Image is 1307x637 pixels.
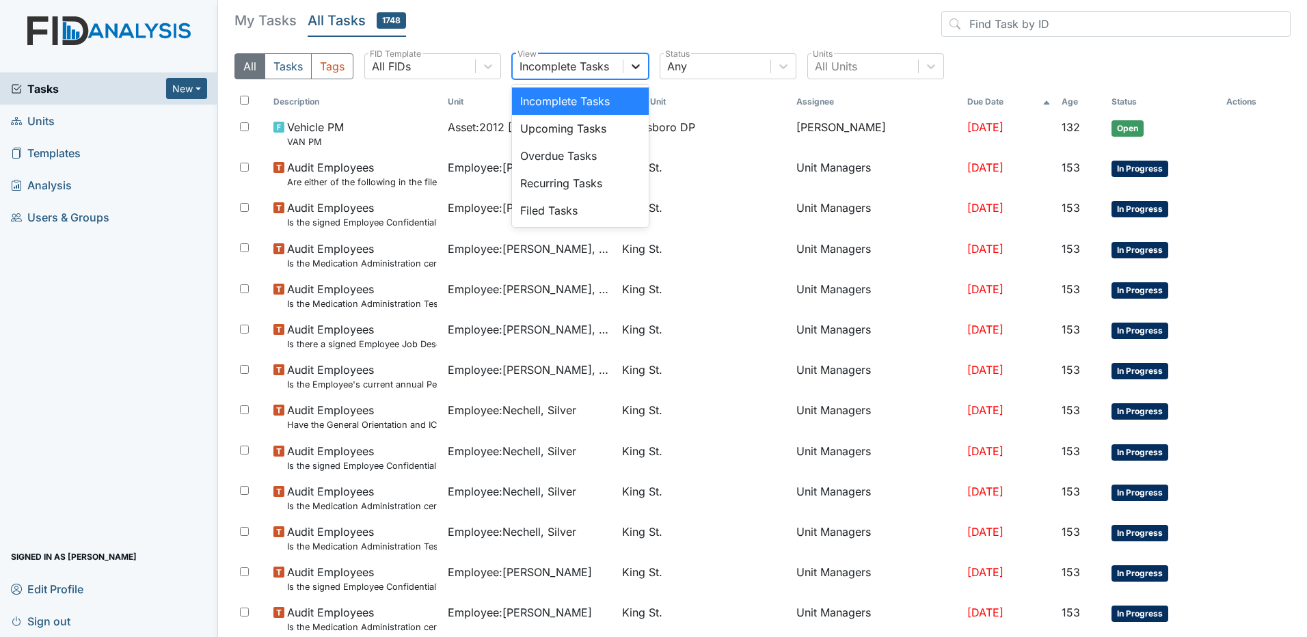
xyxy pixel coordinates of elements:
span: Employee : Nechell, Silver [448,524,576,540]
span: 153 [1062,201,1080,215]
span: 153 [1062,565,1080,579]
div: Incomplete Tasks [520,58,609,74]
span: King St. [622,241,662,257]
div: All Units [815,58,857,74]
input: Toggle All Rows Selected [240,96,249,105]
span: Audit Employees Is the Medication Administration certificate found in the file? [287,483,437,513]
span: In Progress [1111,323,1168,339]
small: Is the Medication Administration Test and 2 observation checklist (hire after 10/07) found in the... [287,540,437,553]
td: Unit Managers [791,316,962,356]
span: Analysis [11,174,72,195]
span: In Progress [1111,485,1168,501]
button: All [234,53,265,79]
span: Employee : Nechell, Silver [448,402,576,418]
button: Tags [311,53,353,79]
span: 153 [1062,323,1080,336]
div: Upcoming Tasks [512,115,649,142]
span: 132 [1062,120,1080,134]
div: Overdue Tasks [512,142,649,170]
div: Incomplete Tasks [512,87,649,115]
span: 153 [1062,485,1080,498]
small: Is the signed Employee Confidentiality Agreement in the file (HIPPA)? [287,580,437,593]
td: Unit Managers [791,194,962,234]
th: Toggle SortBy [962,90,1056,113]
span: Audit Employees Is the Medication Administration certificate found in the file? [287,241,437,270]
span: [DATE] [967,444,1003,458]
span: Audit Employees Is the Medication Administration Test and 2 observation checklist (hire after 10/... [287,524,437,553]
span: Goldsboro DP [622,119,695,135]
span: Employee : [PERSON_NAME] [448,159,592,176]
span: Audit Employees Is the Medication Administration certificate found in the file? [287,604,437,634]
td: Unit Managers [791,437,962,478]
span: King St. [622,564,662,580]
span: King St. [622,321,662,338]
span: Audit Employees Is the Medication Administration Test and 2 observation checklist (hire after 10/... [287,281,437,310]
span: In Progress [1111,363,1168,379]
span: Employee : [PERSON_NAME] [448,200,592,216]
small: Are either of the following in the file? "Consumer Report Release Forms" and the "MVR Disclosure ... [287,176,437,189]
span: [DATE] [967,525,1003,539]
span: Templates [11,142,81,163]
span: Audit Employees Is there a signed Employee Job Description in the file for the employee's current... [287,321,437,351]
span: 153 [1062,161,1080,174]
input: Find Task by ID [941,11,1291,37]
span: Employee : [PERSON_NAME], Uniququa [448,321,611,338]
span: Users & Groups [11,206,109,228]
th: Toggle SortBy [1106,90,1221,113]
h5: All Tasks [308,11,406,30]
span: Employee : [PERSON_NAME] [448,564,592,580]
th: Toggle SortBy [268,90,442,113]
span: 153 [1062,282,1080,296]
th: Toggle SortBy [617,90,791,113]
span: Audit Employees Are either of the following in the file? "Consumer Report Release Forms" and the ... [287,159,437,189]
span: [DATE] [967,606,1003,619]
span: Vehicle PM VAN PM [287,119,344,148]
span: Employee : [PERSON_NAME], Uniququa [448,362,611,378]
small: Is there a signed Employee Job Description in the file for the employee's current position? [287,338,437,351]
span: King St. [622,604,662,621]
span: In Progress [1111,525,1168,541]
span: Sign out [11,610,70,632]
th: Assignee [791,90,962,113]
span: King St. [622,483,662,500]
span: [DATE] [967,161,1003,174]
span: 153 [1062,525,1080,539]
small: Is the Medication Administration certificate found in the file? [287,257,437,270]
span: King St. [622,524,662,540]
span: [DATE] [967,363,1003,377]
span: [DATE] [967,323,1003,336]
span: In Progress [1111,565,1168,582]
span: Employee : [PERSON_NAME], Uniququa [448,241,611,257]
span: Audit Employees Is the Employee's current annual Performance Evaluation on file? [287,362,437,391]
div: Recurring Tasks [512,170,649,197]
span: Employee : Nechell, Silver [448,483,576,500]
span: Asset : 2012 [PERSON_NAME] 07541 [448,119,611,135]
span: 153 [1062,403,1080,417]
span: Edit Profile [11,578,83,599]
span: [DATE] [967,403,1003,417]
span: Open [1111,120,1144,137]
th: Toggle SortBy [1056,90,1106,113]
span: 153 [1062,363,1080,377]
h5: My Tasks [234,11,297,30]
small: Is the signed Employee Confidentiality Agreement in the file (HIPPA)? [287,216,437,229]
span: 153 [1062,242,1080,256]
span: In Progress [1111,282,1168,299]
td: [PERSON_NAME] [791,113,962,154]
small: VAN PM [287,135,344,148]
div: Type filter [234,53,353,79]
a: Tasks [11,81,166,97]
span: In Progress [1111,161,1168,177]
small: Is the Medication Administration certificate found in the file? [287,621,437,634]
span: Audit Employees Is the signed Employee Confidentiality Agreement in the file (HIPPA)? [287,200,437,229]
small: Is the Employee's current annual Performance Evaluation on file? [287,378,437,391]
span: [DATE] [967,485,1003,498]
span: In Progress [1111,606,1168,622]
span: Audit Employees Is the signed Employee Confidentiality Agreement in the file (HIPPA)? [287,564,437,593]
span: In Progress [1111,403,1168,420]
span: [DATE] [967,120,1003,134]
span: In Progress [1111,242,1168,258]
td: Unit Managers [791,478,962,518]
div: Filed Tasks [512,197,649,224]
